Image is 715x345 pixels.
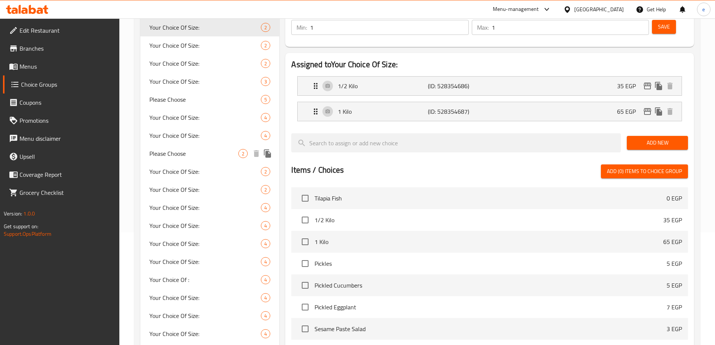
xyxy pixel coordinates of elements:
p: 3 EGP [667,324,682,333]
p: Min: [297,23,307,32]
div: Your Choice Of Size:4 [140,253,280,271]
span: Select choice [297,277,313,293]
button: Add New [627,136,688,150]
div: Choices [261,275,270,284]
div: Choices [261,113,270,122]
span: Pickled Eggplant [315,303,667,312]
span: Sesame Paste Salad [315,324,667,333]
p: 5 EGP [667,259,682,268]
div: Choices [261,167,270,176]
div: Expand [298,102,682,121]
div: Choices [261,23,270,32]
div: Your Choice Of Size:3 [140,72,280,90]
button: delete [251,148,262,159]
span: Your Choice Of Size: [149,311,261,320]
div: Choices [261,293,270,302]
div: Your Choice Of Size:4 [140,325,280,343]
span: 5 [261,96,270,103]
span: Select choice [297,190,313,206]
span: Tilapia Fish [315,194,667,203]
span: Pickles [315,259,667,268]
span: Add New [633,138,682,148]
p: (ID: 528354687) [428,107,488,116]
div: Choices [261,257,270,266]
button: Save [652,20,676,34]
span: 4 [261,222,270,229]
div: Choices [261,311,270,320]
a: Upsell [3,148,119,166]
p: (ID: 528354686) [428,81,488,90]
a: Coupons [3,93,119,111]
span: Menus [20,62,113,71]
span: Your Choice Of Size: [149,23,261,32]
span: e [702,5,705,14]
span: 4 [261,204,270,211]
button: edit [642,106,653,117]
div: Choices [261,185,270,194]
div: Choices [261,59,270,68]
div: Choices [261,95,270,104]
p: 5 EGP [667,281,682,290]
span: 4 [261,312,270,319]
span: Your Choice Of : [149,275,261,284]
a: Menus [3,57,119,75]
button: Add (0) items to choice group [601,164,688,178]
p: 1 Kilo [338,107,427,116]
h2: Assigned to Your Choice Of Size: [291,59,688,70]
div: Choices [261,221,270,230]
span: 1/2 Kilo [315,215,663,224]
div: Your Choice Of Size:4 [140,217,280,235]
input: search [291,133,621,152]
div: Choices [261,239,270,248]
h2: Items / Choices [291,164,344,176]
button: duplicate [653,80,664,92]
span: 2 [261,168,270,175]
span: Select choice [297,321,313,337]
span: Your Choice Of Size: [149,167,261,176]
p: 35 EGP [617,81,642,90]
button: duplicate [262,148,273,159]
a: Grocery Checklist [3,184,119,202]
span: 4 [261,132,270,139]
span: Branches [20,44,113,53]
span: 2 [239,150,247,157]
div: Your Choice Of Size:4 [140,199,280,217]
span: Grocery Checklist [20,188,113,197]
span: 4 [261,330,270,337]
span: 1 Kilo [315,237,663,246]
li: Expand [291,99,688,124]
span: Your Choice Of Size: [149,203,261,212]
div: Your Choice Of Size:2 [140,18,280,36]
span: 2 [261,42,270,49]
div: Your Choice Of Size:4 [140,127,280,145]
span: Coverage Report [20,170,113,179]
button: delete [664,80,676,92]
button: duplicate [653,106,664,117]
a: Support.OpsPlatform [4,229,51,239]
div: Choices [261,77,270,86]
span: 2 [261,186,270,193]
span: 4 [261,240,270,247]
span: 4 [261,114,270,121]
span: Version: [4,209,22,218]
span: Your Choice Of Size: [149,293,261,302]
button: edit [642,80,653,92]
div: Please Choose2deleteduplicate [140,145,280,163]
div: Choices [261,329,270,338]
a: Choice Groups [3,75,119,93]
div: Menu-management [493,5,539,14]
p: 0 EGP [667,194,682,203]
div: Your Choice Of Size:2 [140,36,280,54]
div: Your Choice Of :4 [140,271,280,289]
span: Your Choice Of Size: [149,239,261,248]
div: Your Choice Of Size:4 [140,307,280,325]
div: Your Choice Of Size:4 [140,235,280,253]
div: Your Choice Of Size:2 [140,54,280,72]
span: Get support on: [4,221,38,231]
span: Select choice [297,299,313,315]
span: Your Choice Of Size: [149,113,261,122]
span: 1.0.0 [23,209,35,218]
span: Coupons [20,98,113,107]
p: 1/2 Kilo [338,81,427,90]
div: Your Choice Of Size:4 [140,289,280,307]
